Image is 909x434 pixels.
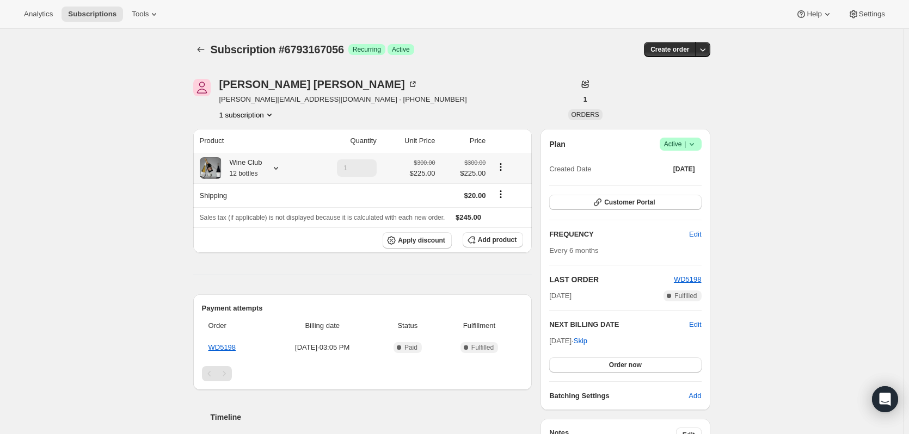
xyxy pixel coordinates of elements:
[492,188,509,200] button: Shipping actions
[125,7,166,22] button: Tools
[549,337,587,345] span: [DATE] ·
[219,94,467,105] span: [PERSON_NAME][EMAIL_ADDRESS][DOMAIN_NAME] · [PHONE_NUMBER]
[674,275,702,283] a: WD5198
[463,232,523,247] button: Add product
[202,314,268,338] th: Order
[549,274,674,285] h2: LAST ORDER
[667,162,702,177] button: [DATE]
[549,357,701,373] button: Order now
[549,139,566,150] h2: Plan
[689,390,701,401] span: Add
[567,332,594,350] button: Skip
[478,235,517,244] span: Add product
[572,111,599,119] span: ORDERS
[549,290,572,301] span: [DATE]
[456,213,481,221] span: $245.00
[441,168,486,179] span: $225.00
[674,274,702,285] button: WD5198
[549,195,701,210] button: Customer Portal
[584,95,587,104] span: 1
[409,168,435,179] span: $225.00
[68,10,116,18] span: Subscriptions
[17,7,59,22] button: Analytics
[577,92,594,107] button: 1
[492,161,509,173] button: Product actions
[549,319,689,330] h2: NEXT BILLING DATE
[193,42,208,57] button: Subscriptions
[219,109,275,120] button: Product actions
[24,10,53,18] span: Analytics
[859,10,885,18] span: Settings
[271,342,373,353] span: [DATE] · 03:05 PM
[464,191,486,200] span: $20.00
[380,129,439,153] th: Unit Price
[872,386,898,412] div: Open Intercom Messenger
[609,361,642,369] span: Order now
[442,320,517,331] span: Fulfillment
[549,390,689,401] h6: Batching Settings
[464,159,486,166] small: $300.00
[211,44,344,55] span: Subscription #6793167056
[604,198,655,207] span: Customer Portal
[574,336,587,346] span: Skip
[62,7,123,22] button: Subscriptions
[549,164,591,175] span: Created Date
[471,343,494,352] span: Fulfilled
[193,79,211,96] span: John Murdoch
[219,79,418,90] div: [PERSON_NAME] [PERSON_NAME]
[353,45,381,54] span: Recurring
[549,229,689,240] h2: FREQUENCY
[682,387,708,405] button: Add
[404,343,417,352] span: Paid
[392,45,410,54] span: Active
[202,366,524,381] nav: Pagination
[222,157,262,179] div: Wine Club
[132,10,149,18] span: Tools
[549,246,598,255] span: Every 6 months
[398,236,445,245] span: Apply discount
[789,7,839,22] button: Help
[208,343,236,351] a: WD5198
[200,214,445,221] span: Sales tax (if applicable) is not displayed because it is calculated with each new order.
[673,165,695,173] span: [DATE]
[689,319,701,330] button: Edit
[842,7,892,22] button: Settings
[664,139,697,150] span: Active
[689,229,701,240] span: Edit
[414,159,435,166] small: $300.00
[683,226,708,243] button: Edit
[380,320,435,331] span: Status
[307,129,380,153] th: Quantity
[202,303,524,314] h2: Payment attempts
[650,45,689,54] span: Create order
[684,140,686,148] span: |
[230,170,258,177] small: 12 bottles
[211,412,532,423] h2: Timeline
[807,10,821,18] span: Help
[438,129,489,153] th: Price
[674,292,697,300] span: Fulfilled
[193,129,307,153] th: Product
[193,183,307,207] th: Shipping
[644,42,696,57] button: Create order
[200,157,222,179] img: product img
[383,232,452,249] button: Apply discount
[271,320,373,331] span: Billing date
